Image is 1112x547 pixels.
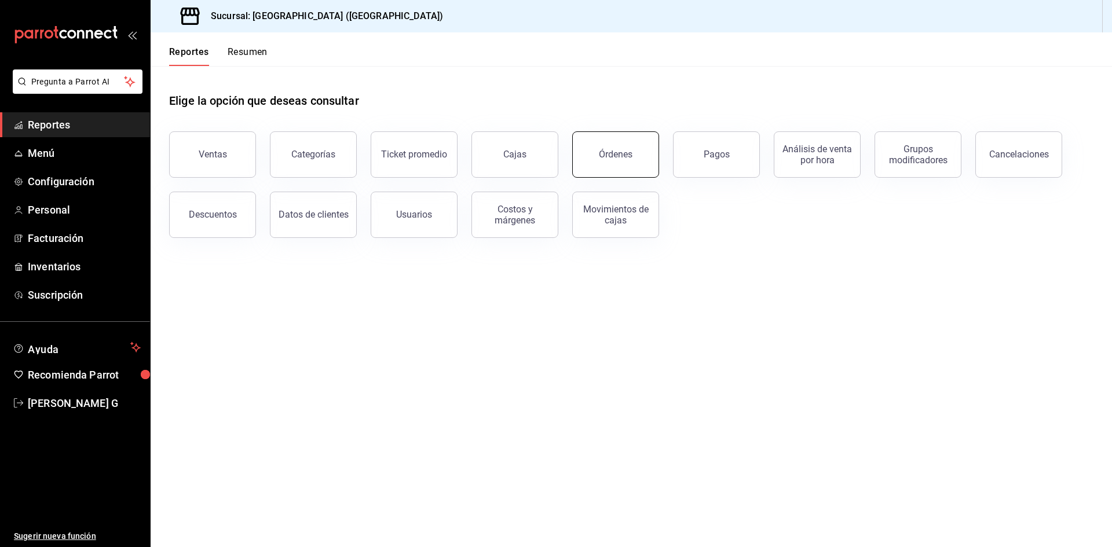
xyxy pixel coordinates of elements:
[371,131,458,178] button: Ticket promedio
[572,192,659,238] button: Movimientos de cajas
[381,149,447,160] div: Ticket promedio
[28,340,126,354] span: Ayuda
[8,84,142,96] a: Pregunta a Parrot AI
[580,204,652,226] div: Movimientos de cajas
[279,209,349,220] div: Datos de clientes
[599,149,632,160] div: Órdenes
[503,149,526,160] div: Cajas
[28,287,141,303] span: Suscripción
[13,69,142,94] button: Pregunta a Parrot AI
[14,530,141,542] span: Sugerir nueva función
[28,117,141,133] span: Reportes
[28,174,141,189] span: Configuración
[169,46,209,66] button: Reportes
[28,395,141,411] span: [PERSON_NAME] G
[28,145,141,161] span: Menú
[572,131,659,178] button: Órdenes
[989,149,1049,160] div: Cancelaciones
[371,192,458,238] button: Usuarios
[875,131,961,178] button: Grupos modificadores
[396,209,432,220] div: Usuarios
[28,367,141,383] span: Recomienda Parrot
[28,230,141,246] span: Facturación
[228,46,268,66] button: Resumen
[169,46,268,66] div: navigation tabs
[169,131,256,178] button: Ventas
[270,131,357,178] button: Categorías
[882,144,954,166] div: Grupos modificadores
[774,131,861,178] button: Análisis de venta por hora
[781,144,853,166] div: Análisis de venta por hora
[270,192,357,238] button: Datos de clientes
[291,149,335,160] div: Categorías
[28,259,141,274] span: Inventarios
[28,202,141,218] span: Personal
[975,131,1062,178] button: Cancelaciones
[31,76,125,88] span: Pregunta a Parrot AI
[169,192,256,238] button: Descuentos
[127,30,137,39] button: open_drawer_menu
[471,192,558,238] button: Costos y márgenes
[471,131,558,178] button: Cajas
[169,92,359,109] h1: Elige la opción que deseas consultar
[704,149,730,160] div: Pagos
[479,204,551,226] div: Costos y márgenes
[673,131,760,178] button: Pagos
[202,9,443,23] h3: Sucursal: [GEOGRAPHIC_DATA] ([GEOGRAPHIC_DATA])
[189,209,237,220] div: Descuentos
[199,149,227,160] div: Ventas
